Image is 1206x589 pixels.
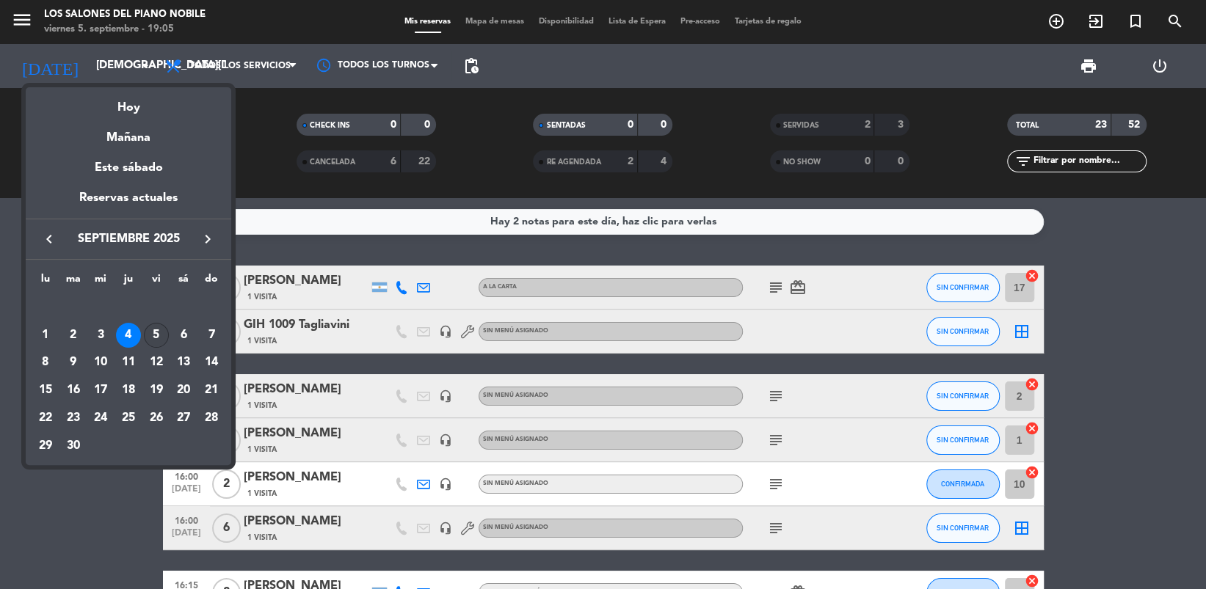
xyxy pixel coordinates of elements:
[171,323,196,348] div: 6
[32,271,59,293] th: lunes
[115,321,142,349] td: 4 de septiembre de 2025
[170,349,198,377] td: 13 de septiembre de 2025
[170,271,198,293] th: sábado
[87,321,115,349] td: 3 de septiembre de 2025
[142,271,170,293] th: viernes
[170,404,198,432] td: 27 de septiembre de 2025
[144,351,169,376] div: 12
[197,404,225,432] td: 28 de septiembre de 2025
[142,404,170,432] td: 26 de septiembre de 2025
[197,271,225,293] th: domingo
[26,117,231,147] div: Mañana
[59,404,87,432] td: 23 de septiembre de 2025
[26,87,231,117] div: Hoy
[61,323,86,348] div: 2
[116,351,141,376] div: 11
[199,351,224,376] div: 14
[171,378,196,403] div: 20
[199,406,224,431] div: 28
[61,378,86,403] div: 16
[115,271,142,293] th: jueves
[195,230,221,249] button: keyboard_arrow_right
[33,323,58,348] div: 1
[87,376,115,404] td: 17 de septiembre de 2025
[142,321,170,349] td: 5 de septiembre de 2025
[115,404,142,432] td: 25 de septiembre de 2025
[88,406,113,431] div: 24
[144,323,169,348] div: 5
[199,323,224,348] div: 7
[170,321,198,349] td: 6 de septiembre de 2025
[33,351,58,376] div: 8
[87,271,115,293] th: miércoles
[87,349,115,377] td: 10 de septiembre de 2025
[144,406,169,431] div: 26
[142,376,170,404] td: 19 de septiembre de 2025
[32,376,59,404] td: 15 de septiembre de 2025
[87,404,115,432] td: 24 de septiembre de 2025
[59,349,87,377] td: 9 de septiembre de 2025
[32,404,59,432] td: 22 de septiembre de 2025
[115,349,142,377] td: 11 de septiembre de 2025
[171,351,196,376] div: 13
[61,406,86,431] div: 23
[59,321,87,349] td: 2 de septiembre de 2025
[199,230,217,248] i: keyboard_arrow_right
[59,376,87,404] td: 16 de septiembre de 2025
[61,433,86,458] div: 30
[32,432,59,460] td: 29 de septiembre de 2025
[32,321,59,349] td: 1 de septiembre de 2025
[170,376,198,404] td: 20 de septiembre de 2025
[88,323,113,348] div: 3
[26,189,231,219] div: Reservas actuales
[32,293,225,321] td: SEP.
[144,378,169,403] div: 19
[199,378,224,403] div: 21
[116,378,141,403] div: 18
[59,432,87,460] td: 30 de septiembre de 2025
[116,406,141,431] div: 25
[88,351,113,376] div: 10
[62,230,195,249] span: septiembre 2025
[33,378,58,403] div: 15
[171,406,196,431] div: 27
[197,376,225,404] td: 21 de septiembre de 2025
[40,230,58,248] i: keyboard_arrow_left
[26,147,231,189] div: Este sábado
[33,406,58,431] div: 22
[116,323,141,348] div: 4
[88,378,113,403] div: 17
[142,349,170,377] td: 12 de septiembre de 2025
[36,230,62,249] button: keyboard_arrow_left
[33,433,58,458] div: 29
[61,351,86,376] div: 9
[197,321,225,349] td: 7 de septiembre de 2025
[32,349,59,377] td: 8 de septiembre de 2025
[115,376,142,404] td: 18 de septiembre de 2025
[59,271,87,293] th: martes
[197,349,225,377] td: 14 de septiembre de 2025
